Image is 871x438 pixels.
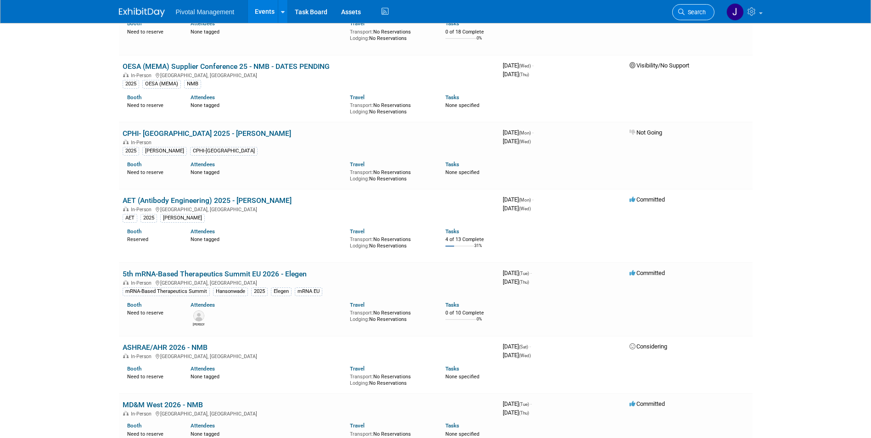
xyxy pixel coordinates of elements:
[519,402,529,407] span: (Tue)
[503,205,531,212] span: [DATE]
[127,429,177,438] div: Need to reserve
[131,411,154,417] span: In-Person
[123,205,495,213] div: [GEOGRAPHIC_DATA], [GEOGRAPHIC_DATA]
[503,71,529,78] span: [DATE]
[123,129,291,138] a: CPHI- [GEOGRAPHIC_DATA] 2025 - [PERSON_NAME]
[123,207,129,211] img: In-Person Event
[350,29,373,35] span: Transport:
[123,410,495,417] div: [GEOGRAPHIC_DATA], [GEOGRAPHIC_DATA]
[127,20,141,27] a: Booth
[350,94,365,101] a: Travel
[350,168,432,182] div: No Reservations No Reservations
[477,317,482,329] td: 0%
[350,302,365,308] a: Travel
[629,62,689,69] span: Visibility/No Support
[191,422,215,429] a: Attendees
[123,287,210,296] div: mRNA-Based Therapeutics Summit
[445,236,495,243] div: 4 of 13 Complete
[350,235,432,249] div: No Reservations No Reservations
[519,280,529,285] span: (Thu)
[350,228,365,235] a: Travel
[503,343,531,350] span: [DATE]
[191,365,215,372] a: Attendees
[350,422,365,429] a: Travel
[629,196,665,203] span: Committed
[530,400,532,407] span: -
[445,169,479,175] span: None specified
[530,270,532,276] span: -
[127,302,141,308] a: Booth
[123,80,139,88] div: 2025
[726,3,744,21] img: Jessica Gatton
[629,270,665,276] span: Committed
[350,243,369,249] span: Lodging:
[474,243,482,256] td: 31%
[131,280,154,286] span: In-Person
[191,235,343,243] div: None tagged
[503,278,529,285] span: [DATE]
[131,207,154,213] span: In-Person
[532,129,534,136] span: -
[350,109,369,115] span: Lodging:
[123,343,208,352] a: ASHRAE/AHR 2026 - NMB
[519,206,531,211] span: (Wed)
[271,287,292,296] div: Elegen
[127,27,177,35] div: Need to reserve
[123,71,495,79] div: [GEOGRAPHIC_DATA], [GEOGRAPHIC_DATA]
[131,354,154,359] span: In-Person
[445,102,479,108] span: None specified
[685,9,706,16] span: Search
[119,8,165,17] img: ExhibitDay
[503,129,534,136] span: [DATE]
[519,63,531,68] span: (Wed)
[519,197,531,202] span: (Mon)
[123,279,495,286] div: [GEOGRAPHIC_DATA], [GEOGRAPHIC_DATA]
[127,372,177,380] div: Need to reserve
[672,4,714,20] a: Search
[445,431,479,437] span: None specified
[127,101,177,109] div: Need to reserve
[350,27,432,41] div: No Reservations No Reservations
[127,228,141,235] a: Booth
[445,422,459,429] a: Tasks
[123,196,292,205] a: AET (Antibody Engineering) 2025 - [PERSON_NAME]
[123,280,129,285] img: In-Person Event
[350,374,373,380] span: Transport:
[191,20,215,27] a: Attendees
[532,62,534,69] span: -
[519,72,529,77] span: (Thu)
[213,287,248,296] div: Hansonwade
[191,168,343,176] div: None tagged
[123,352,495,359] div: [GEOGRAPHIC_DATA], [GEOGRAPHIC_DATA]
[123,140,129,144] img: In-Person Event
[127,422,141,429] a: Booth
[519,410,529,416] span: (Thu)
[123,147,139,155] div: 2025
[629,400,665,407] span: Committed
[127,161,141,168] a: Booth
[445,228,459,235] a: Tasks
[123,411,129,416] img: In-Person Event
[503,138,531,145] span: [DATE]
[445,94,459,101] a: Tasks
[191,228,215,235] a: Attendees
[519,344,528,349] span: (Sat)
[176,8,235,16] span: Pivotal Management
[350,236,373,242] span: Transport:
[191,372,343,380] div: None tagged
[350,308,432,322] div: No Reservations No Reservations
[127,168,177,176] div: Need to reserve
[142,80,181,88] div: OESA (MEMA)
[629,129,662,136] span: Not Going
[519,139,531,144] span: (Wed)
[140,214,157,222] div: 2025
[350,161,365,168] a: Travel
[503,62,534,69] span: [DATE]
[350,372,432,386] div: No Reservations No Reservations
[529,343,531,350] span: -
[503,196,534,203] span: [DATE]
[123,354,129,358] img: In-Person Event
[131,73,154,79] span: In-Person
[191,161,215,168] a: Attendees
[131,140,154,146] span: In-Person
